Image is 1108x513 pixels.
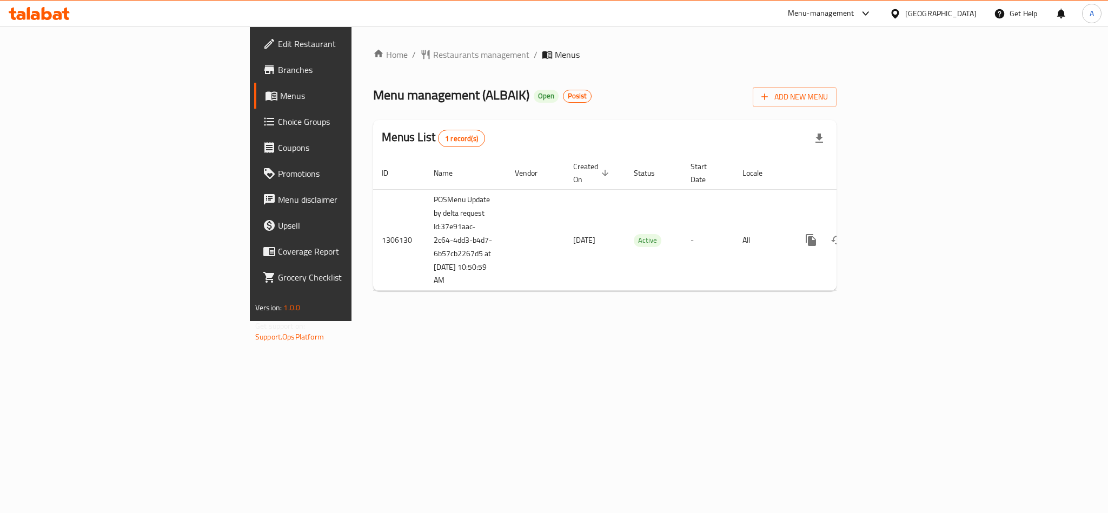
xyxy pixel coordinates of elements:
[634,234,661,246] span: Active
[434,166,467,179] span: Name
[278,37,426,50] span: Edit Restaurant
[278,115,426,128] span: Choice Groups
[534,90,559,103] div: Open
[254,238,435,264] a: Coverage Report
[734,189,789,291] td: All
[691,160,721,186] span: Start Date
[788,7,854,20] div: Menu-management
[789,157,911,190] th: Actions
[573,160,612,186] span: Created On
[534,91,559,101] span: Open
[425,189,506,291] td: POSMenu Update by delta request Id:37e91aac-2c64-4dd3-b4d7-6b57cb2267d5 at [DATE] 10:50:59 AM
[254,161,435,186] a: Promotions
[373,48,837,61] nav: breadcrumb
[254,31,435,57] a: Edit Restaurant
[682,189,734,291] td: -
[563,91,591,101] span: Posist
[254,212,435,238] a: Upsell
[280,89,426,102] span: Menus
[382,129,485,147] h2: Menus List
[420,48,529,61] a: Restaurants management
[254,109,435,135] a: Choice Groups
[742,166,777,179] span: Locale
[761,90,828,104] span: Add New Menu
[439,134,485,144] span: 1 record(s)
[433,48,529,61] span: Restaurants management
[278,193,426,206] span: Menu disclaimer
[283,301,300,315] span: 1.0.0
[255,301,282,315] span: Version:
[254,135,435,161] a: Coupons
[278,271,426,284] span: Grocery Checklist
[255,330,324,344] a: Support.OpsPlatform
[534,48,538,61] li: /
[254,57,435,83] a: Branches
[278,167,426,180] span: Promotions
[515,166,552,179] span: Vendor
[824,227,850,253] button: Change Status
[373,83,529,107] span: Menu management ( ALBAIK )
[254,264,435,290] a: Grocery Checklist
[573,233,595,247] span: [DATE]
[255,319,305,333] span: Get support on:
[278,245,426,258] span: Coverage Report
[634,166,669,179] span: Status
[278,219,426,232] span: Upsell
[1090,8,1094,19] span: A
[555,48,580,61] span: Menus
[806,125,832,151] div: Export file
[438,130,485,147] div: Total records count
[278,63,426,76] span: Branches
[254,83,435,109] a: Menus
[373,157,911,291] table: enhanced table
[905,8,977,19] div: [GEOGRAPHIC_DATA]
[753,87,837,107] button: Add New Menu
[798,227,824,253] button: more
[254,186,435,212] a: Menu disclaimer
[278,141,426,154] span: Coupons
[382,166,402,179] span: ID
